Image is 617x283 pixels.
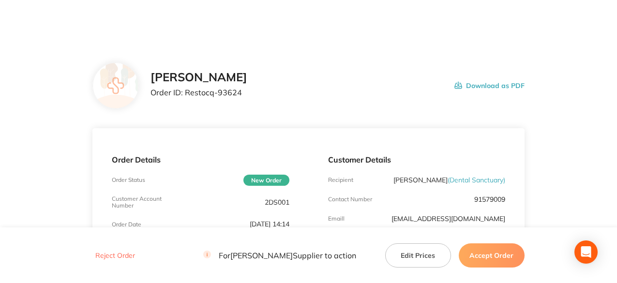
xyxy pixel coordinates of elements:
p: 2DS001 [265,198,289,206]
button: Download as PDF [454,71,525,101]
p: 91579009 [474,195,505,203]
a: [EMAIL_ADDRESS][DOMAIN_NAME] [391,214,505,223]
p: [PERSON_NAME] [393,176,505,184]
img: Restocq logo [50,14,147,28]
span: New Order [243,175,289,186]
button: Edit Prices [385,243,451,267]
p: Customer Account Number [112,195,171,209]
p: Order Details [112,155,289,164]
p: Order ID: Restocq- 93624 [150,88,247,97]
p: Contact Number [328,196,372,203]
h2: [PERSON_NAME] [150,71,247,84]
p: Order Status [112,177,145,183]
p: Recipient [328,177,353,183]
p: Order Date [112,221,141,228]
button: Reject Order [92,251,138,260]
p: Emaill [328,215,345,222]
p: [DATE] 14:14 [250,220,289,228]
p: For [PERSON_NAME] Supplier to action [203,251,356,260]
a: Restocq logo [50,14,147,30]
span: ( Dental Sanctuary ) [448,176,505,184]
button: Accept Order [459,243,525,267]
div: Open Intercom Messenger [574,240,598,264]
p: Customer Details [328,155,505,164]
